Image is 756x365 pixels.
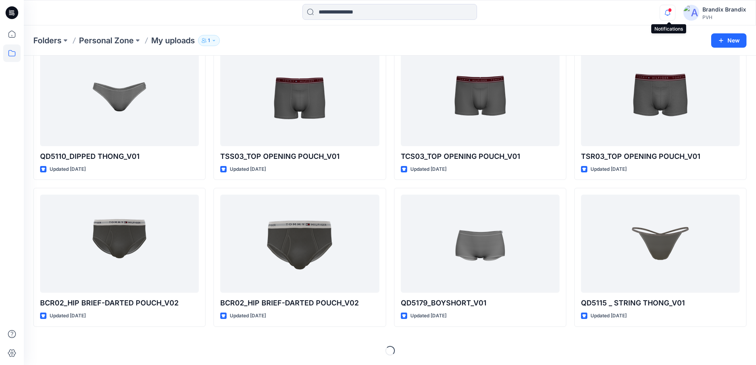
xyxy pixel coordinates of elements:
a: BCR02_HIP BRIEF-DARTED POUCH_V02 [40,195,199,293]
a: TCS03_TOP OPENING POUCH_V01 [401,48,560,146]
p: Updated [DATE] [410,312,446,320]
p: TCS03_TOP OPENING POUCH_V01 [401,151,560,162]
p: TSS03_TOP OPENING POUCH_V01 [220,151,379,162]
a: Personal Zone [79,35,134,46]
div: Brandix Brandix [702,5,746,14]
a: TSS03_TOP OPENING POUCH_V01 [220,48,379,146]
a: Folders [33,35,62,46]
button: New [711,33,746,48]
a: TSR03_TOP OPENING POUCH_V01 [581,48,740,146]
p: QD5179_BOYSHORT_V01 [401,297,560,309]
p: QD5115 _ STRING THONG_V01 [581,297,740,309]
button: 1 [198,35,220,46]
p: BCR02_HIP BRIEF-DARTED POUCH_V02 [220,297,379,309]
a: QD5115 _ STRING THONG_V01 [581,195,740,293]
a: BCR02_HIP BRIEF-DARTED POUCH_V02 [220,195,379,293]
p: BCR02_HIP BRIEF-DARTED POUCH_V02 [40,297,199,309]
p: Updated [DATE] [591,312,627,320]
p: Updated [DATE] [410,165,446,174]
p: My uploads [151,35,195,46]
div: PVH [702,14,746,20]
p: Updated [DATE] [50,312,86,320]
img: avatar [683,5,699,21]
a: QD5110_DIPPED THONG_V01 [40,48,199,146]
p: QD5110_DIPPED THONG_V01 [40,151,199,162]
p: Updated [DATE] [591,165,627,174]
p: Updated [DATE] [230,312,266,320]
a: QD5179_BOYSHORT_V01 [401,195,560,293]
p: 1 [208,36,210,45]
p: Updated [DATE] [230,165,266,174]
p: Updated [DATE] [50,165,86,174]
p: TSR03_TOP OPENING POUCH_V01 [581,151,740,162]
